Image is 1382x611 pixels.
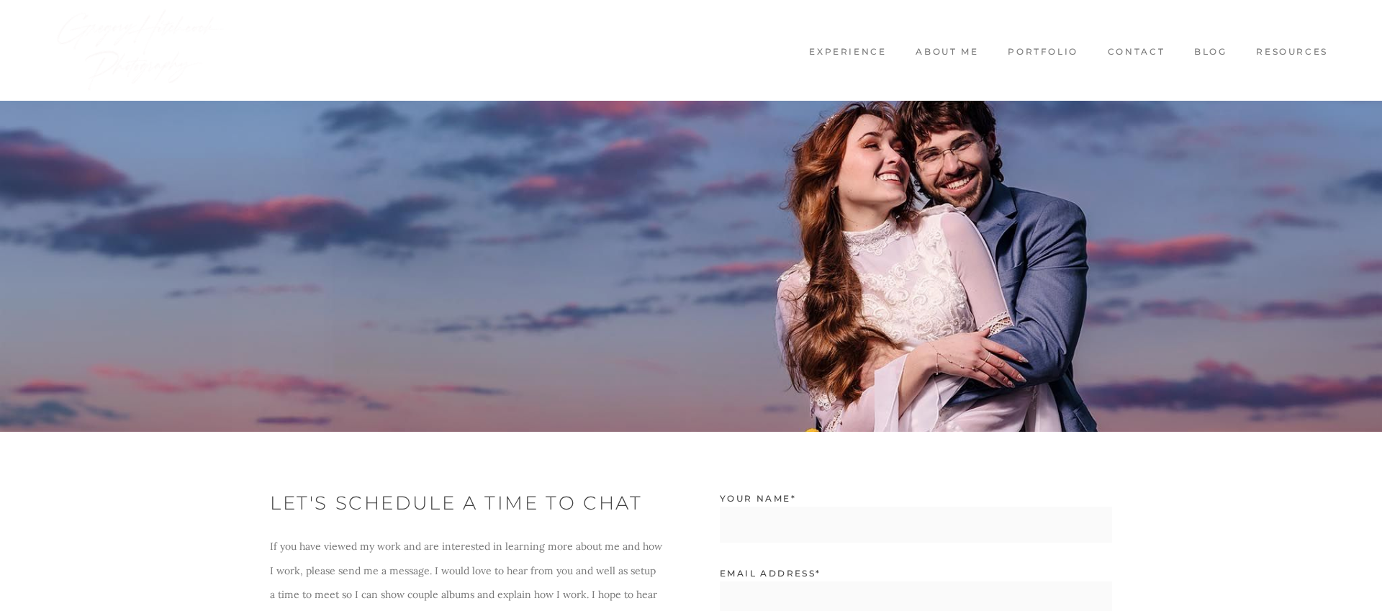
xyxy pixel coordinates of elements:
[1183,46,1238,58] a: Blog
[997,46,1089,58] a: Portfolio
[905,46,990,58] a: About me
[798,46,898,58] a: Experience
[270,489,662,517] h2: Let's schedule a time to chat
[1096,46,1175,58] a: Contact
[720,492,796,505] label: Your name
[720,567,821,580] label: Email address
[1245,46,1339,58] a: Resources
[54,7,227,94] img: Wedding Photographer Boston - Gregory Hitchcock Photography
